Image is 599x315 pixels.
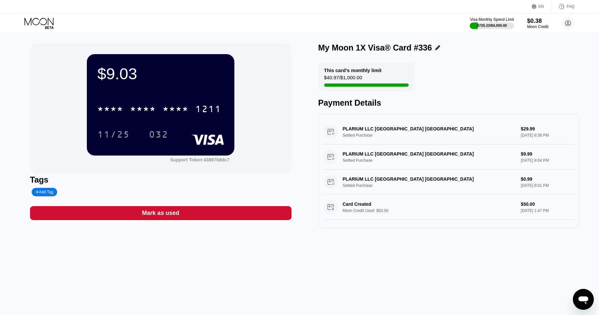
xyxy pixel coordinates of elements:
div: Add Tag [32,188,57,196]
div: 1211 [195,105,221,115]
div: Payment Details [318,98,580,108]
iframe: Button to launch messaging window [573,289,594,310]
div: EN [532,3,552,10]
div: FAQ [552,3,575,10]
div: EN [539,4,544,9]
div: 032 [144,126,173,142]
div: My Moon 1X Visa® Card #336 [318,43,432,52]
div: $0.38Moon Credit [527,18,548,29]
div: $0.38 [527,18,548,24]
div: Support Token: 43897b8dc7 [170,157,229,162]
div: Visa Monthly Spend Limit$725.23/$4,000.00 [470,17,514,29]
div: Tags [30,175,292,185]
div: $9.03 [97,65,224,83]
div: Visa Monthly Spend Limit [470,17,514,22]
div: Moon Credit [527,24,548,29]
div: Mark as used [30,206,292,220]
div: FAQ [567,4,575,9]
div: 11/25 [92,126,135,142]
div: Mark as used [142,209,179,217]
div: Support Token:43897b8dc7 [170,157,229,162]
div: 11/25 [97,130,130,141]
div: $725.23 / $4,000.00 [477,23,507,27]
div: $40.97 / $1,000.00 [324,75,362,83]
div: 032 [149,130,168,141]
div: Add Tag [36,190,53,194]
div: This card’s monthly limit [324,67,382,73]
